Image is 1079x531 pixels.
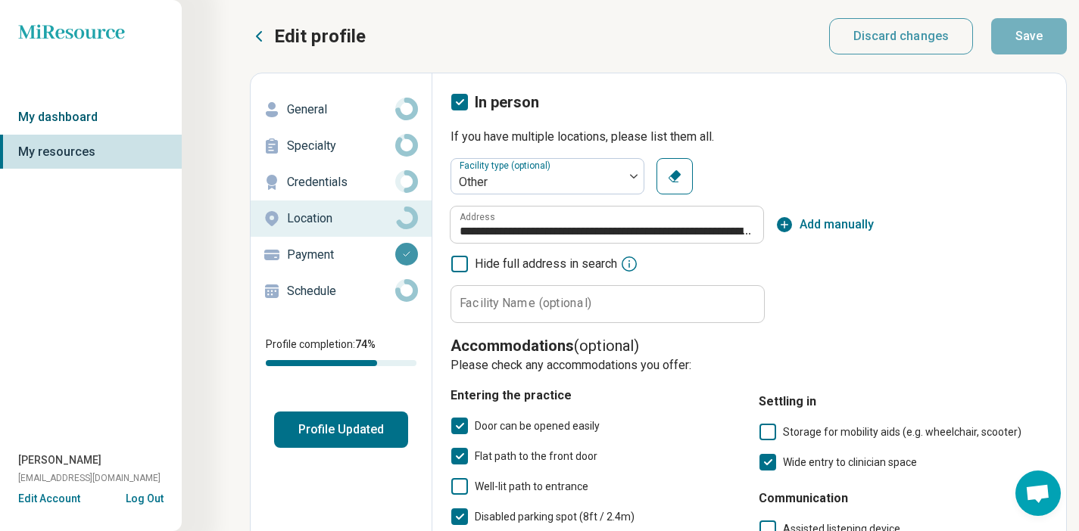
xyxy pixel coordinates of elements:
[460,213,495,222] label: Address
[1015,470,1061,516] a: Open chat
[266,360,416,366] div: Profile completion
[475,511,635,523] span: Disabled parking spot (8ft / 2.4m)
[783,456,917,468] span: Wide entry to clinician space
[18,491,80,507] button: Edit Account
[451,356,1048,374] p: Please check any accommodations you offer:
[251,164,432,200] a: Credentials
[783,426,1021,438] span: Storage for mobility aids (e.g. wheelchair, scooter)
[126,491,164,503] button: Log Out
[287,282,395,300] p: Schedule
[274,24,366,48] p: Edit profile
[451,128,1048,146] p: If you have multiple locations, please list them all.
[355,338,376,350] span: 74 %
[991,18,1067,54] button: Save
[287,137,395,155] p: Specialty
[251,273,432,309] a: Schedule
[451,337,574,355] span: Accommodations
[460,160,554,171] label: Facility type (optional)
[274,411,408,448] button: Profile Updated
[475,450,597,462] span: Flat path to the front door
[475,420,600,432] span: Door can be opened easily
[759,489,1049,508] h4: Communication
[251,237,432,273] a: Payment
[475,93,539,111] span: In person
[287,101,395,119] p: General
[18,452,101,468] span: [PERSON_NAME]
[451,387,741,405] h4: Entering the practice
[475,480,588,492] span: Well-lit path to entrance
[800,216,874,234] span: Add manually
[251,128,432,164] a: Specialty
[251,92,432,128] a: General
[460,297,591,309] label: Facility Name (optional)
[287,173,395,191] p: Credentials
[251,200,432,237] a: Location
[251,328,432,375] div: Profile completion:
[287,210,395,228] p: Location
[829,18,974,54] button: Discard changes
[18,471,161,485] span: [EMAIL_ADDRESS][DOMAIN_NAME]
[287,246,395,264] p: Payment
[250,24,366,48] button: Edit profile
[759,393,1049,411] h4: Settling in
[775,216,874,234] button: Add manually
[451,335,1048,356] p: (optional)
[475,255,617,273] span: Hide full address in search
